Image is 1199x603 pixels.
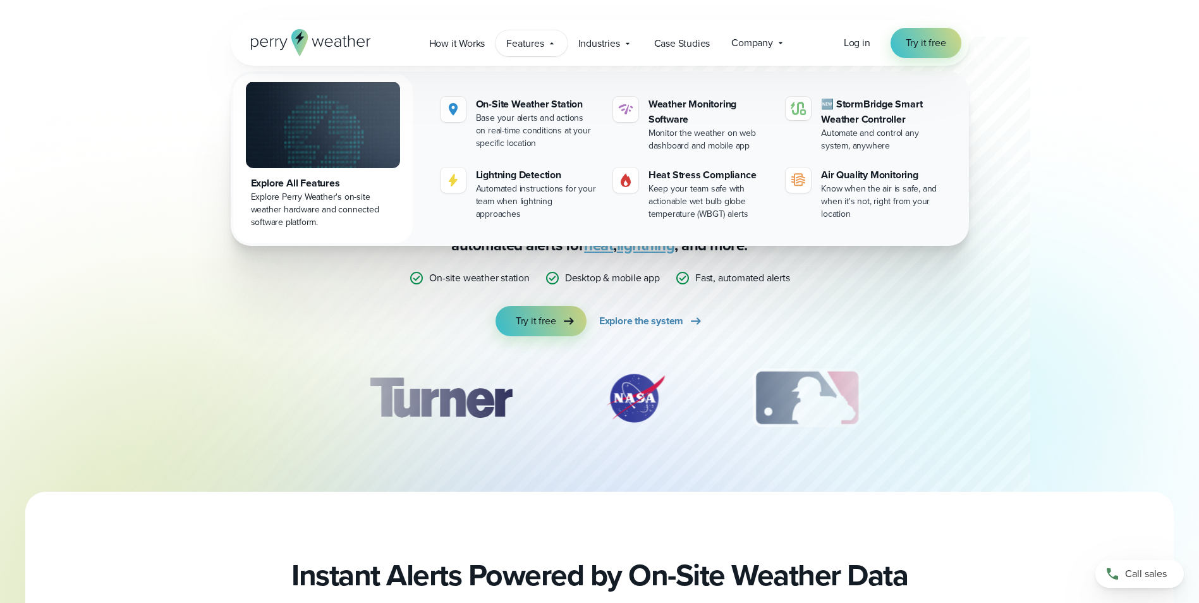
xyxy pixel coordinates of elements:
[418,30,496,56] a: How it Works
[476,167,598,183] div: Lightning Detection
[599,306,703,336] a: Explore the system
[740,367,873,430] div: 3 of 12
[251,176,395,191] div: Explore All Features
[435,92,603,155] a: On-Site Weather Station Base your alerts and actions on real-time conditions at your specific loc...
[648,167,770,183] div: Heat Stress Compliance
[291,557,908,593] h2: Instant Alerts Powered by On-Site Weather Data
[781,162,948,226] a: Air Quality Monitoring Know when the air is safe, and when it's not, right from your location
[429,36,485,51] span: How it Works
[351,367,530,430] img: Turner-Construction_1.svg
[740,367,873,430] img: MLB.svg
[591,367,679,430] div: 2 of 12
[791,173,806,188] img: aqi-icon.svg
[821,127,943,152] div: Automate and control any system, anywhere
[233,74,413,243] a: Explore All Features Explore Perry Weather's on-site weather hardware and connected software plat...
[476,97,598,112] div: On-Site Weather Station
[435,162,603,226] a: Lightning Detection Automated instructions for your team when lightning approaches
[844,35,870,51] a: Log in
[294,367,906,436] div: slideshow
[906,35,946,51] span: Try it free
[648,97,770,127] div: Weather Monitoring Software
[251,191,395,229] div: Explore Perry Weather's on-site weather hardware and connected software platform.
[608,162,776,226] a: Heat Stress Compliance Keep your team safe with actionable wet bulb globe temperature (WBGT) alerts
[844,35,870,50] span: Log in
[1095,560,1184,588] a: Call sales
[648,183,770,221] div: Keep your team safe with actionable wet bulb globe temperature (WBGT) alerts
[695,271,790,286] p: Fast, automated alerts
[599,314,683,329] span: Explore the system
[347,195,853,255] p: Stop relying on weather apps you can’t trust — [PERSON_NAME] Weather delivers certainty with , ac...
[516,314,556,329] span: Try it free
[781,92,948,157] a: 🆕 StormBridge Smart Weather Controller Automate and control any system, anywhere
[446,102,461,117] img: Location.svg
[476,112,598,150] div: Base your alerts and actions on real-time conditions at your specific location
[618,102,633,117] img: software-icon.svg
[608,92,776,157] a: Weather Monitoring Software Monitor the weather on web dashboard and mobile app
[643,30,721,56] a: Case Studies
[891,28,961,58] a: Try it free
[496,306,587,336] a: Try it free
[565,271,660,286] p: Desktop & mobile app
[821,97,943,127] div: 🆕 StormBridge Smart Weather Controller
[446,173,461,188] img: lightning-icon.svg
[821,167,943,183] div: Air Quality Monitoring
[578,36,620,51] span: Industries
[791,102,806,115] img: stormbridge-icon-V6.svg
[351,367,530,430] div: 1 of 12
[506,36,544,51] span: Features
[476,183,598,221] div: Automated instructions for your team when lightning approaches
[648,127,770,152] div: Monitor the weather on web dashboard and mobile app
[821,183,943,221] div: Know when the air is safe, and when it's not, right from your location
[591,367,679,430] img: NASA.svg
[654,36,710,51] span: Case Studies
[731,35,773,51] span: Company
[1125,566,1167,582] span: Call sales
[429,271,529,286] p: On-site weather station
[618,173,633,188] img: Gas.svg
